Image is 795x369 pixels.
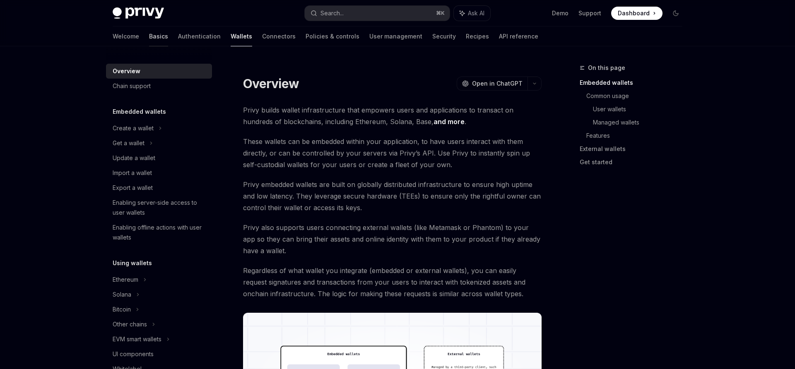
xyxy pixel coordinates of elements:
a: Wallets [231,26,252,46]
span: Dashboard [618,9,650,17]
span: Ask AI [468,9,484,17]
a: Support [578,9,601,17]
a: Features [586,129,689,142]
a: and more [434,117,465,126]
div: UI components [113,349,154,359]
a: Chain support [106,79,212,93]
a: Managed wallets [593,116,689,129]
a: Demo [552,9,569,17]
span: On this page [588,63,625,73]
div: Ethereum [113,275,138,285]
h5: Embedded wallets [113,107,166,117]
a: User wallets [593,103,689,116]
div: Import a wallet [113,168,152,178]
a: Enabling server-side access to user wallets [106,195,212,220]
button: Search...⌘K [305,6,450,21]
a: Overview [106,64,212,79]
div: Export a wallet [113,183,153,193]
a: Welcome [113,26,139,46]
span: These wallets can be embedded within your application, to have users interact with them directly,... [243,136,542,170]
div: Enabling server-side access to user wallets [113,198,207,218]
a: Connectors [262,26,296,46]
div: EVM smart wallets [113,334,161,344]
button: Toggle dark mode [669,7,682,20]
div: Bitcoin [113,304,131,314]
a: Common usage [586,89,689,103]
button: Ask AI [454,6,490,21]
a: Dashboard [611,7,662,20]
a: User management [369,26,422,46]
a: Authentication [178,26,221,46]
button: Open in ChatGPT [457,77,528,91]
span: Privy builds wallet infrastructure that empowers users and applications to transact on hundreds o... [243,104,542,127]
div: Update a wallet [113,153,155,163]
a: Get started [580,156,689,169]
div: Search... [320,8,344,18]
span: Privy also supports users connecting external wallets (like Metamask or Phantom) to your app so t... [243,222,542,256]
div: Other chains [113,319,147,329]
div: Create a wallet [113,123,154,133]
span: Open in ChatGPT [472,79,523,88]
a: Embedded wallets [580,76,689,89]
img: dark logo [113,7,164,19]
a: Export a wallet [106,180,212,195]
a: Security [432,26,456,46]
a: UI components [106,347,212,362]
h5: Using wallets [113,258,152,268]
div: Solana [113,290,131,300]
div: Chain support [113,81,151,91]
div: Overview [113,66,140,76]
a: External wallets [580,142,689,156]
a: Policies & controls [306,26,359,46]
a: Basics [149,26,168,46]
a: Import a wallet [106,165,212,180]
a: API reference [499,26,538,46]
h1: Overview [243,76,299,91]
span: ⌘ K [436,10,445,17]
div: Enabling offline actions with user wallets [113,223,207,242]
div: Get a wallet [113,138,145,148]
a: Enabling offline actions with user wallets [106,220,212,245]
span: Privy embedded wallets are built on globally distributed infrastructure to ensure high uptime and... [243,179,542,213]
a: Recipes [466,26,489,46]
a: Update a wallet [106,151,212,165]
span: Regardless of what wallet you integrate (embedded or external wallets), you can easily request si... [243,265,542,300]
